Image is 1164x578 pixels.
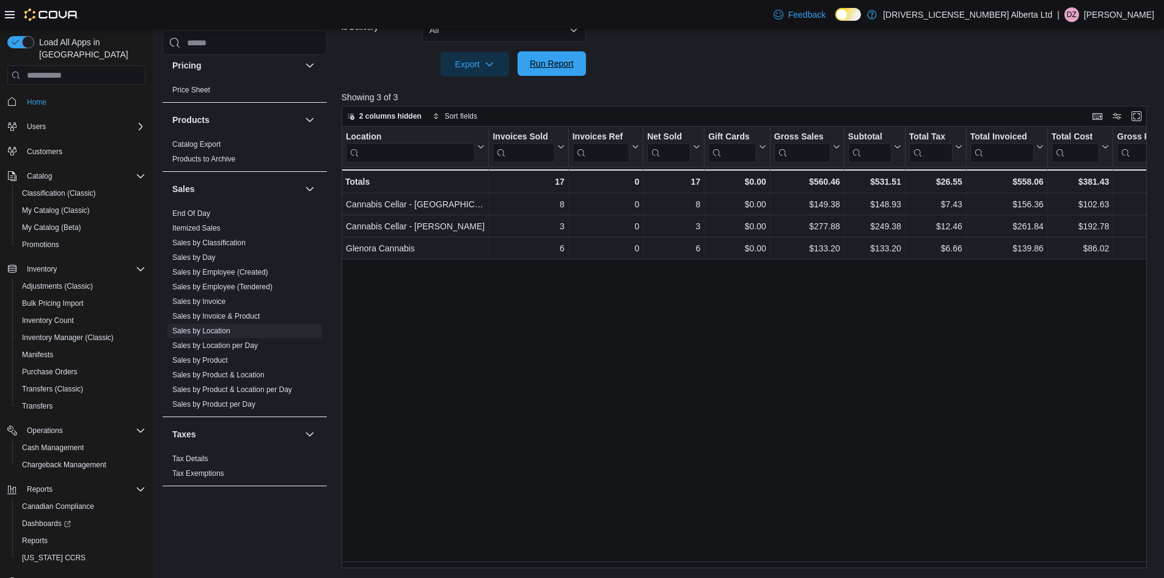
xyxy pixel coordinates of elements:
[17,499,99,514] a: Canadian Compliance
[17,296,145,311] span: Bulk Pricing Import
[774,219,840,234] div: $277.88
[172,155,235,163] a: Products to Archive
[172,454,208,464] span: Tax Details
[172,86,210,94] a: Price Sheet
[346,241,485,256] div: Glenora Cannabis
[172,312,260,320] a: Sales by Invoice & Product
[769,2,830,27] a: Feedback
[492,132,554,143] div: Invoices Sold
[22,94,145,109] span: Home
[647,174,700,189] div: 17
[970,197,1044,212] div: $156.36
[2,143,150,160] button: Customers
[17,550,145,565] span: Washington CCRS
[17,347,58,362] a: Manifests
[445,111,477,121] span: Sort fields
[342,109,426,124] button: 2 columns hidden
[27,426,63,435] span: Operations
[848,132,891,163] div: Subtotal
[345,174,485,189] div: Totals
[22,119,145,134] span: Users
[172,469,224,478] span: Tax Exemptions
[27,147,62,157] span: Customers
[17,220,145,235] span: My Catalog (Beta)
[22,188,96,198] span: Classification (Classic)
[172,239,246,247] a: Sales by Classification
[22,502,94,511] span: Canadian Compliance
[647,132,690,163] div: Net Sold
[12,439,150,456] button: Cash Management
[12,549,150,566] button: [US_STATE] CCRS
[172,223,221,233] span: Itemized Sales
[172,327,230,335] a: Sales by Location
[17,279,145,294] span: Adjustments (Classic)
[27,484,53,494] span: Reports
[17,399,57,413] a: Transfers
[17,186,145,201] span: Classification (Classic)
[172,282,273,292] span: Sales by Employee (Tendered)
[518,51,586,76] button: Run Report
[163,451,327,486] div: Taxes
[17,550,90,565] a: [US_STATE] CCRS
[970,132,1034,163] div: Total Invoiced
[492,132,554,163] div: Invoices Sold
[172,114,210,126] h3: Products
[2,261,150,278] button: Inventory
[774,174,840,189] div: $560.46
[12,532,150,549] button: Reports
[172,400,255,409] a: Sales by Product per Day
[12,498,150,515] button: Canadian Compliance
[788,9,825,21] span: Feedback
[22,401,53,411] span: Transfers
[22,316,74,325] span: Inventory Count
[12,219,150,236] button: My Catalog (Beta)
[708,197,766,212] div: $0.00
[346,197,485,212] div: Cannabis Cellar - [GEOGRAPHIC_DATA]
[909,132,953,143] div: Total Tax
[172,85,210,95] span: Price Sheet
[970,241,1044,256] div: $139.86
[22,350,53,360] span: Manifests
[492,219,564,234] div: 3
[172,469,224,478] a: Tax Exemptions
[34,36,145,61] span: Load All Apps in [GEOGRAPHIC_DATA]
[172,268,268,276] a: Sales by Employee (Created)
[22,144,145,159] span: Customers
[448,52,502,76] span: Export
[2,481,150,498] button: Reports
[172,140,221,149] a: Catalog Export
[572,174,639,189] div: 0
[572,241,639,256] div: 0
[1052,132,1099,143] div: Total Cost
[172,283,273,291] a: Sales by Employee (Tendered)
[17,330,119,345] a: Inventory Manager (Classic)
[17,296,89,311] a: Bulk Pricing Import
[172,224,221,232] a: Itemized Sales
[22,423,68,438] button: Operations
[22,298,84,308] span: Bulk Pricing Import
[172,454,208,463] a: Tax Details
[1052,174,1109,189] div: $381.43
[12,398,150,415] button: Transfers
[22,423,145,438] span: Operations
[1110,109,1124,124] button: Display options
[17,313,79,328] a: Inventory Count
[22,553,86,563] span: [US_STATE] CCRS
[172,428,196,440] h3: Taxes
[17,203,145,218] span: My Catalog (Classic)
[22,262,145,276] span: Inventory
[883,7,1052,22] p: [DRIVERS_LICENSE_NUMBER] Alberta Ltd
[172,385,292,395] span: Sales by Product & Location per Day
[909,197,962,212] div: $7.43
[835,8,861,21] input: Dark Mode
[17,533,53,548] a: Reports
[970,219,1044,234] div: $261.84
[572,197,639,212] div: 0
[22,262,62,276] button: Inventory
[1064,7,1079,22] div: Doug Zimmerman
[24,9,79,21] img: Cova
[774,132,840,163] button: Gross Sales
[2,168,150,185] button: Catalog
[22,333,114,343] span: Inventory Manager (Classic)
[572,132,629,143] div: Invoices Ref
